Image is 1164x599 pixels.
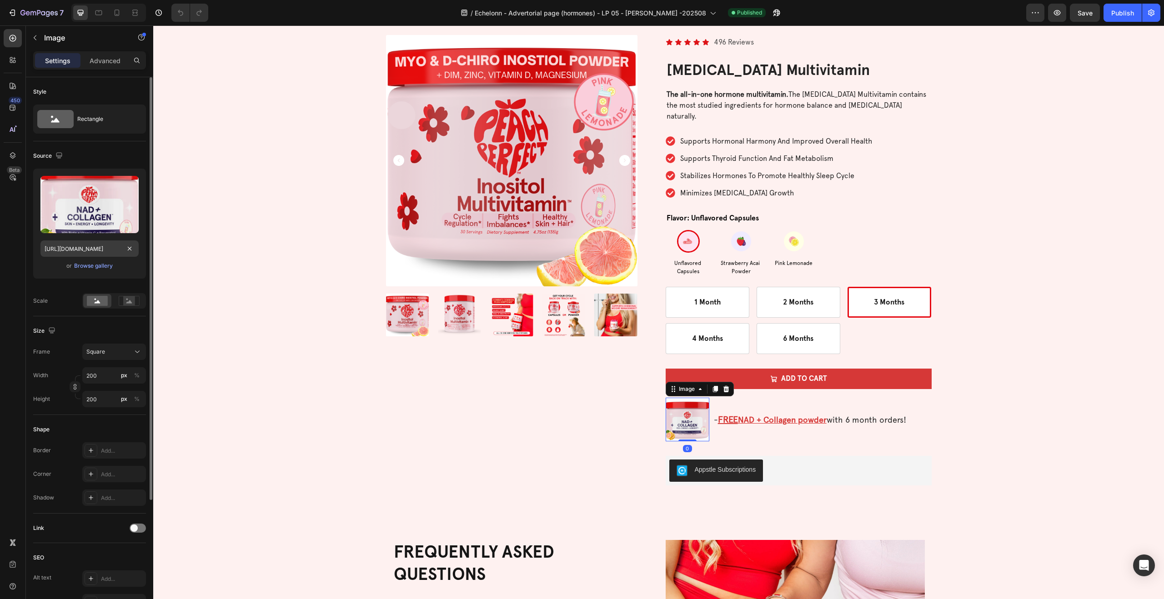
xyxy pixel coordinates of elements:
[134,395,140,403] div: %
[33,470,51,478] div: Corner
[1104,4,1142,22] button: Publish
[527,128,719,139] p: supports thyroid function and fat metabolism
[82,344,146,360] button: Square
[40,240,139,257] input: https://example.com/image.jpg
[512,343,778,364] button: Add to cart
[721,271,751,282] span: 3 Months
[630,271,660,282] span: 2 Months
[45,56,70,65] p: Settings
[475,8,706,18] span: Echelonn - Advertorial page (hormones) - LP 05 - [PERSON_NAME] -202508
[527,110,719,121] p: supports hormonal harmony and improved overall health
[101,494,144,502] div: Add...
[134,371,140,379] div: %
[240,514,477,561] h2: Frequently ASKED QUESTIONS
[512,34,778,55] h1: [MEDICAL_DATA] Multivitamin
[33,574,51,582] div: Alt text
[33,425,50,434] div: Shape
[74,261,113,270] button: Browse gallery
[1078,9,1093,17] span: Save
[33,371,48,379] label: Width
[539,308,570,319] span: 4 Months
[33,524,44,532] div: Link
[119,394,130,404] button: %
[541,271,567,282] span: 1 Month
[33,554,44,562] div: SEO
[524,359,543,368] div: Image
[33,446,51,454] div: Border
[60,7,64,18] p: 7
[121,395,127,403] div: px
[82,367,146,384] input: px%
[74,262,113,270] div: Browse gallery
[561,388,778,400] p: - with 6 month orders!
[33,494,54,502] div: Shadow
[512,185,607,200] legend: Flavor: Unflavored Capsules
[737,9,762,17] span: Published
[101,470,144,479] div: Add...
[33,297,48,305] div: Scale
[542,439,603,449] div: Appstle Subscriptions
[121,371,127,379] div: px
[101,447,144,455] div: Add...
[33,395,50,403] label: Height
[1070,4,1100,22] button: Save
[565,389,585,399] u: FREE
[4,4,68,22] button: 7
[240,130,251,140] button: Carousel Back Arrow
[44,32,121,43] p: Image
[513,64,778,96] p: The [MEDICAL_DATA] Multivitamin contains the most studied ingredients for hormone balance and [ME...
[1133,554,1155,576] div: Open Intercom Messenger
[33,325,57,337] div: Size
[33,88,46,96] div: Style
[516,434,610,456] button: Appstle Subscriptions
[628,347,674,360] div: Add to cart
[513,65,635,73] strong: The all-in-one hormone multivitamin.
[523,439,534,450] img: AppstleSubscriptions.png
[7,166,22,174] div: Beta
[530,419,539,427] div: 0
[1111,8,1134,18] div: Publish
[585,389,673,399] u: NAD + Collagen powder
[101,575,144,583] div: Add...
[131,394,142,404] button: px
[119,370,130,381] button: %
[630,308,660,319] span: 6 Months
[471,8,473,18] span: /
[66,260,72,271] span: or
[512,372,556,416] img: gempages_553501470821975235-f4c9ff54-46e9-4ede-99eb-7d1d96baf745.webp
[131,370,142,381] button: px
[527,162,719,173] p: minimizes [MEDICAL_DATA] growth
[90,56,120,65] p: Advanced
[561,10,601,24] p: 496 Reviews
[82,391,146,407] input: px%
[40,176,139,233] img: preview-image
[153,25,1164,599] iframe: Design area
[77,109,133,130] div: Rectangle
[9,97,22,104] div: 450
[466,130,477,140] button: Carousel Next Arrow
[33,150,65,162] div: Source
[527,145,719,156] p: stabilizes hormones to promote healthly sleep cycle
[86,348,105,356] span: Square
[33,348,50,356] label: Frame
[171,4,208,22] div: Undo/Redo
